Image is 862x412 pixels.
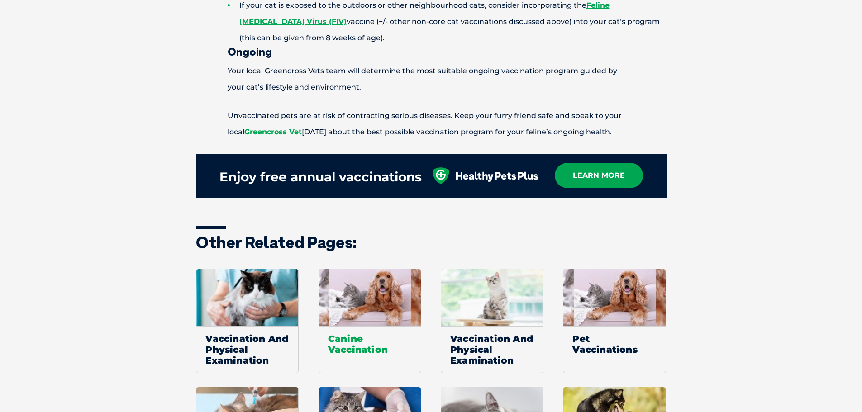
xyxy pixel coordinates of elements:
h3: Ongoing [196,46,667,57]
a: learn more [555,163,643,188]
a: Canine Vaccination [319,269,421,374]
span: Canine Vaccination [319,326,421,362]
a: Greencross Vet [244,128,302,136]
p: Your local Greencross Vets team will determine the most suitable ongoing vaccination program guid... [196,63,667,95]
span: Vaccination And Physical Examination [196,326,298,373]
a: Vaccination And Physical Examination [441,269,543,374]
a: Vaccination And Physical Examination [196,269,299,374]
p: Unvaccinated pets are at risk of contracting serious diseases. Keep your furry friend safe and sp... [196,108,667,140]
button: Search [844,41,853,50]
span: Vaccination And Physical Examination [441,326,543,373]
div: Enjoy free annual vaccinations [219,163,422,191]
img: healthy-pets-plus.svg [431,167,539,184]
a: Pet Vaccinations [563,269,666,374]
span: Pet Vaccinations [563,326,665,362]
h3: Other related pages: [196,234,667,251]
